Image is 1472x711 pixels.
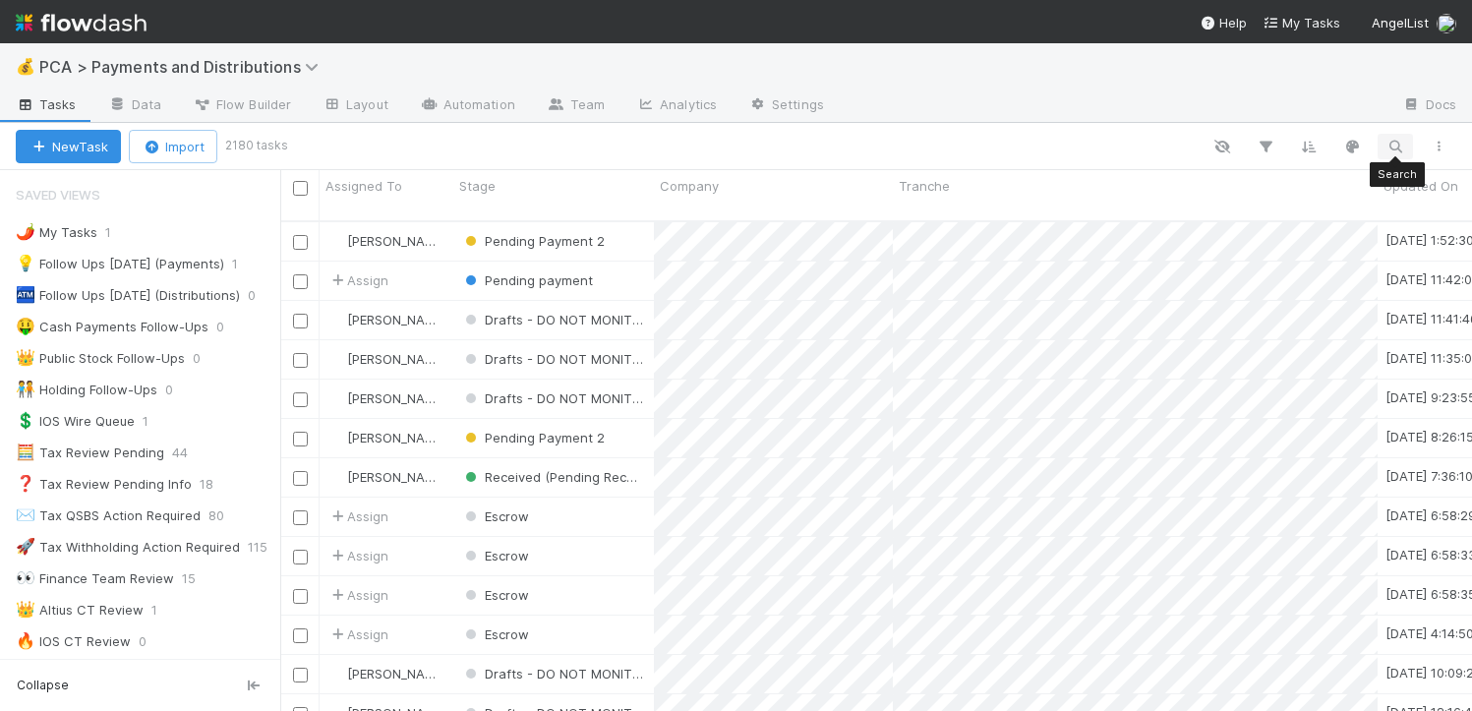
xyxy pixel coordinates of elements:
[216,315,244,339] span: 0
[459,176,496,196] span: Stage
[327,506,388,526] span: Assign
[328,351,344,367] img: avatar_c6c9a18c-a1dc-4048-8eac-219674057138.png
[16,569,35,586] span: 👀
[16,315,208,339] div: Cash Payments Follow-Ups
[347,666,446,681] span: [PERSON_NAME]
[899,176,950,196] span: Tranche
[293,471,308,486] input: Toggle Row Selected
[16,223,35,240] span: 🌶️
[461,390,650,406] span: Drafts - DO NOT MONITOR
[16,601,35,618] span: 👑
[461,312,650,327] span: Drafts - DO NOT MONITOR
[327,310,443,329] div: [PERSON_NAME]
[16,444,35,460] span: 🧮
[461,666,650,681] span: Drafts - DO NOT MONITOR
[327,467,443,487] div: [PERSON_NAME]
[327,546,388,565] span: Assign
[461,626,529,642] span: Escrow
[733,90,840,122] a: Settings
[461,310,644,329] div: Drafts - DO NOT MONITOR
[16,538,35,555] span: 🚀
[660,176,719,196] span: Company
[16,283,240,308] div: Follow Ups [DATE] (Distributions)
[327,388,443,408] div: [PERSON_NAME]
[16,6,147,39] img: logo-inverted-e16ddd16eac7371096b0.svg
[404,90,531,122] a: Automation
[143,409,168,434] span: 1
[347,351,446,367] span: [PERSON_NAME]
[193,346,220,371] span: 0
[39,57,328,77] span: PCA > Payments and Distributions
[16,175,100,214] span: Saved Views
[328,233,344,249] img: avatar_c6c9a18c-a1dc-4048-8eac-219674057138.png
[293,235,308,250] input: Toggle Row Selected
[16,472,192,497] div: Tax Review Pending Info
[531,90,620,122] a: Team
[16,535,240,560] div: Tax Withholding Action Required
[327,664,443,683] div: [PERSON_NAME]
[461,469,693,485] span: Received (Pending Reconciliation)
[327,231,443,251] div: [PERSON_NAME]
[200,472,233,497] span: 18
[1437,14,1456,33] img: avatar_e7d5656d-bda2-4d83-89d6-b6f9721f96bd.png
[232,252,258,276] span: 1
[16,130,121,163] button: NewTask
[151,598,177,622] span: 1
[461,430,605,445] span: Pending Payment 2
[139,629,166,654] span: 0
[347,312,446,327] span: [PERSON_NAME]
[461,351,650,367] span: Drafts - DO NOT MONITOR
[347,390,446,406] span: [PERSON_NAME]
[16,566,174,591] div: Finance Team Review
[461,587,529,603] span: Escrow
[16,255,35,271] span: 💡
[16,252,224,276] div: Follow Ups [DATE] (Payments)
[461,233,605,249] span: Pending Payment 2
[461,388,644,408] div: Drafts - DO NOT MONITOR
[620,90,733,122] a: Analytics
[1386,90,1472,122] a: Docs
[461,585,529,605] div: Escrow
[293,274,308,289] input: Toggle Row Selected
[293,392,308,407] input: Toggle Row Selected
[461,231,605,251] div: Pending Payment 2
[328,469,344,485] img: avatar_99e80e95-8f0d-4917-ae3c-b5dad577a2b5.png
[16,506,35,523] span: ✉️
[1263,13,1340,32] a: My Tasks
[16,475,35,492] span: ❓
[1372,15,1429,30] span: AngelList
[461,349,644,369] div: Drafts - DO NOT MONITOR
[461,624,529,644] div: Escrow
[16,412,35,429] span: 💲
[461,508,529,524] span: Escrow
[293,181,308,196] input: Toggle All Rows Selected
[225,137,288,154] small: 2180 tasks
[461,546,529,565] div: Escrow
[293,314,308,328] input: Toggle Row Selected
[16,598,144,622] div: Altius CT Review
[17,677,69,694] span: Collapse
[248,283,275,308] span: 0
[92,90,177,122] a: Data
[461,272,593,288] span: Pending payment
[461,664,644,683] div: Drafts - DO NOT MONITOR
[327,624,388,644] span: Assign
[328,430,344,445] img: avatar_705b8750-32ac-4031-bf5f-ad93a4909bc8.png
[193,94,291,114] span: Flow Builder
[208,504,244,528] span: 80
[172,441,207,465] span: 44
[16,220,97,245] div: My Tasks
[461,506,529,526] div: Escrow
[327,585,388,605] span: Assign
[16,286,35,303] span: 🏧
[347,469,446,485] span: [PERSON_NAME]
[165,378,193,402] span: 0
[347,430,446,445] span: [PERSON_NAME]
[1200,13,1247,32] div: Help
[16,58,35,75] span: 💰
[327,270,388,290] span: Assign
